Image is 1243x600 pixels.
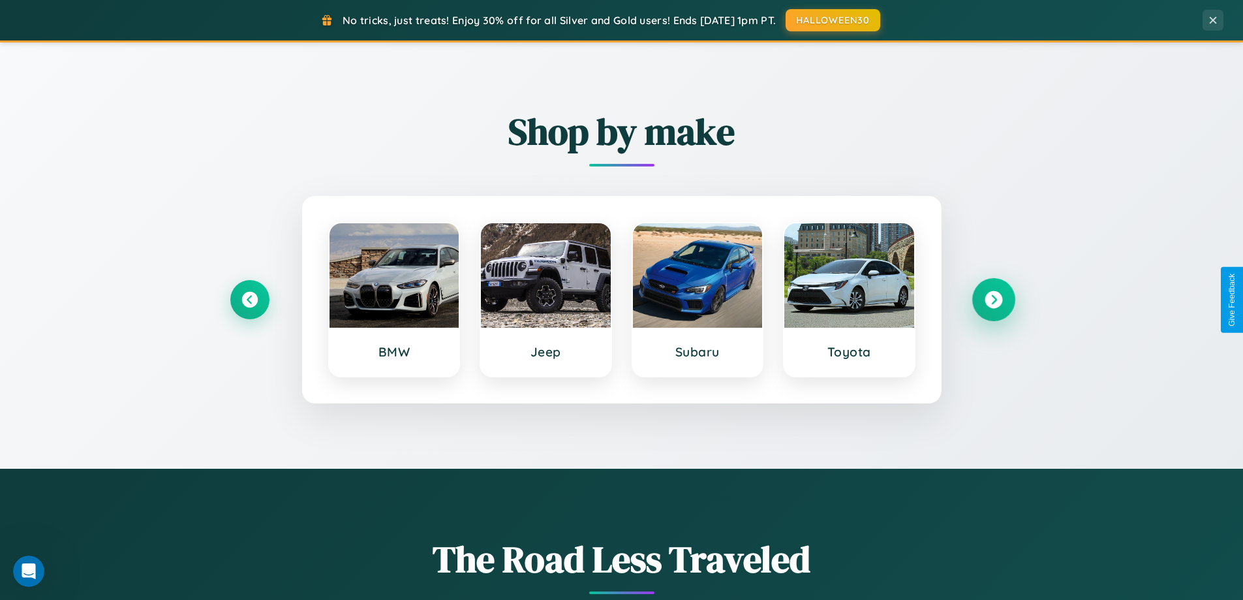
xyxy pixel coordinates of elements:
button: HALLOWEEN30 [786,9,880,31]
h2: Shop by make [230,106,1013,157]
div: Give Feedback [1227,274,1236,326]
h3: Jeep [494,344,598,360]
h3: Toyota [797,344,901,360]
span: No tricks, just treats! Enjoy 30% off for all Silver and Gold users! Ends [DATE] 1pm PT. [343,14,776,27]
h3: Subaru [646,344,750,360]
h1: The Road Less Traveled [230,534,1013,584]
iframe: Intercom live chat [13,556,44,587]
h3: BMW [343,344,446,360]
